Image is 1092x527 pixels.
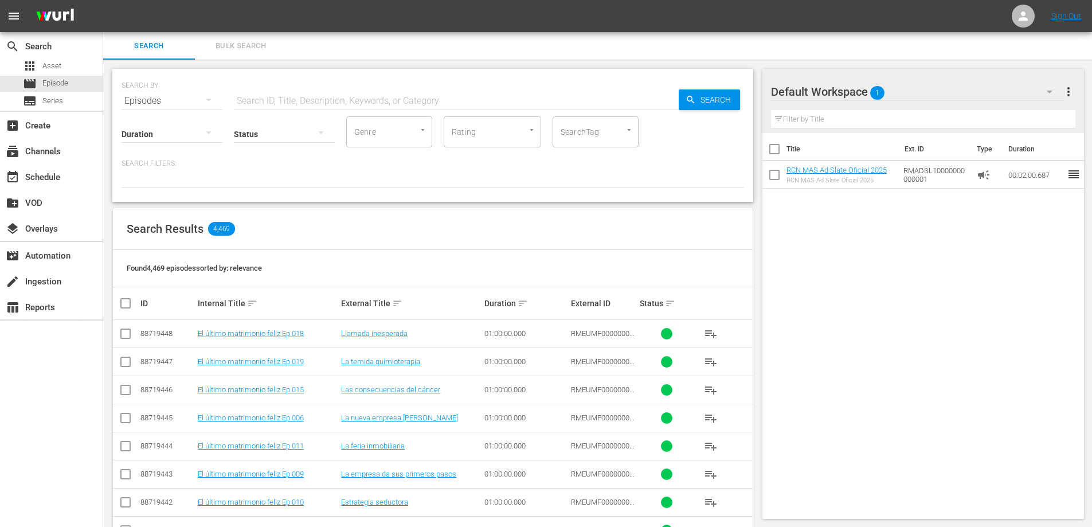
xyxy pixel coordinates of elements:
th: Title [786,133,898,165]
span: Ad [977,168,991,182]
div: 01:00:00.000 [484,329,567,338]
a: Llamada inesperada [341,329,408,338]
span: Series [23,94,37,108]
div: 88719443 [140,470,194,478]
span: playlist_add [704,411,718,425]
button: Open [624,124,635,135]
span: playlist_add [704,327,718,341]
a: RCN MAS Ad Slate Oficial 2025 [786,166,887,174]
span: playlist_add [704,355,718,369]
button: playlist_add [697,432,725,460]
span: VOD [6,196,19,210]
span: Schedule [6,170,19,184]
div: Duration [484,296,567,310]
span: playlist_add [704,439,718,453]
a: Estrategia seductora [341,498,408,506]
span: Overlays [6,222,19,236]
a: La feria inmobiliaria [341,442,405,450]
span: RMEUMF00000000000009 [571,470,634,487]
a: La temida quimioterapia [341,357,420,366]
button: Open [526,124,537,135]
span: Series [42,95,63,107]
button: playlist_add [697,460,725,488]
span: Episode [23,77,37,91]
span: reorder [1067,167,1081,181]
span: RMEUMF00000000000018 [571,329,634,346]
a: El último matrimonio feliz Ep 006 [198,413,304,422]
div: 88719447 [140,357,194,366]
td: RMADSL10000000000001 [899,161,972,189]
td: 00:02:00.687 [1004,161,1067,189]
th: Duration [1001,133,1070,165]
span: Search [6,40,19,53]
div: 01:00:00.000 [484,498,567,506]
span: more_vert [1062,85,1075,99]
div: Status [640,296,694,310]
div: External ID [571,299,636,308]
p: Search Filters: [122,159,744,169]
span: playlist_add [704,383,718,397]
div: External Title [341,296,481,310]
span: Search Results [127,222,203,236]
div: 88719444 [140,442,194,450]
a: Las consecuencias del cáncer [341,385,440,394]
span: sort [518,298,528,309]
div: Internal Title [198,296,338,310]
span: playlist_add [704,495,718,509]
div: Default Workspace [771,76,1063,108]
span: Create [6,119,19,132]
span: Ingestion [6,275,19,288]
span: sort [247,298,257,309]
button: playlist_add [697,376,725,404]
span: RMEUMF00000000000015 [571,385,634,403]
div: 01:00:00.000 [484,413,567,422]
span: playlist_add [704,467,718,481]
a: El último matrimonio feliz Ep 019 [198,357,304,366]
span: menu [7,9,21,23]
span: Search [110,40,188,53]
span: 1 [870,81,884,105]
span: Episode [42,77,68,89]
div: 88719442 [140,498,194,506]
span: 4,469 [208,222,235,236]
div: 01:00:00.000 [484,385,567,394]
div: RCN MAS Ad Slate Oficial 2025 [786,177,887,184]
span: Found 4,469 episodes sorted by: relevance [127,264,262,272]
span: Automation [6,249,19,263]
span: sort [665,298,675,309]
img: ans4CAIJ8jUAAAAAAAAAAAAAAAAAAAAAAAAgQb4GAAAAAAAAAAAAAAAAAAAAAAAAJMjXAAAAAAAAAAAAAAAAAAAAAAAAgAT5G... [28,3,83,30]
a: El último matrimonio feliz Ep 018 [198,329,304,338]
div: 01:00:00.000 [484,357,567,366]
span: Asset [23,59,37,73]
a: El último matrimonio feliz Ep 015 [198,385,304,394]
a: El último matrimonio feliz Ep 011 [198,442,304,450]
a: Sign Out [1051,11,1081,21]
a: El último matrimonio feliz Ep 010 [198,498,304,506]
span: Search [696,89,740,110]
span: Bulk Search [202,40,280,53]
button: Open [417,124,428,135]
th: Type [970,133,1001,165]
div: Episodes [122,85,222,117]
th: Ext. ID [898,133,970,165]
a: La empresa da sus primeros pasos [341,470,456,478]
button: playlist_add [697,348,725,376]
span: sort [392,298,402,309]
span: Asset [42,60,61,72]
span: RMEUMF00000000000019 [571,357,634,374]
a: La nueva empresa [PERSON_NAME] [341,413,458,422]
a: El último matrimonio feliz Ep 009 [198,470,304,478]
div: 01:00:00.000 [484,442,567,450]
span: RMEUMF00000000000011 [571,442,634,459]
div: 88719446 [140,385,194,394]
span: RMEUMF00000000000006 [571,413,634,431]
div: 88719448 [140,329,194,338]
div: 88719445 [140,413,194,422]
button: playlist_add [697,404,725,432]
button: playlist_add [697,320,725,348]
button: more_vert [1062,78,1075,106]
div: 01:00:00.000 [484,470,567,478]
span: RMEUMF00000000000010 [571,498,634,515]
button: playlist_add [697,489,725,516]
span: Channels [6,145,19,158]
